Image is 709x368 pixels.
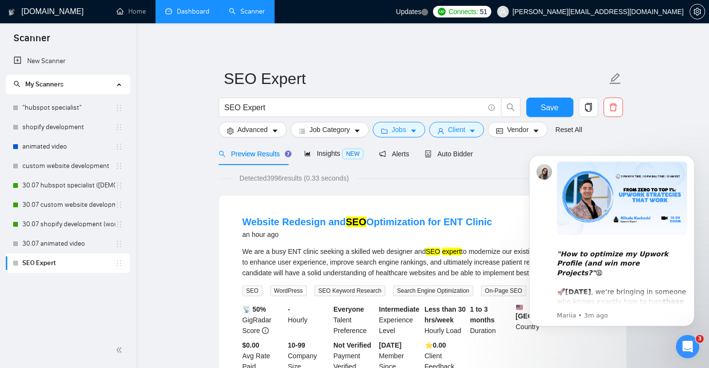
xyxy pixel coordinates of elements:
span: WordPress [270,285,307,296]
a: Website Redesign andSEOOptimization for ENT Clinic [242,217,492,227]
img: Profile image for Dima [116,16,135,35]
div: 👑 Laziza AI - Job Pre-Qualification [20,277,163,287]
span: notification [379,151,386,157]
span: robot [425,151,432,157]
span: Vendor [507,124,528,135]
span: Preview Results [219,150,289,158]
span: edit [609,72,622,85]
a: "hubspot specialist" [22,98,115,117]
button: delete [604,98,623,117]
button: Search for help [14,193,180,213]
div: Experience Level [377,304,423,336]
span: Alerts [379,150,409,158]
span: holder [115,182,123,189]
img: Profile image for Nazar [153,16,172,35]
li: custom website development [6,156,130,176]
b: 1 to 3 months [470,305,495,324]
span: setting [690,8,705,16]
div: Hourly Load [423,304,468,336]
span: 3 [696,335,704,343]
span: holder [115,143,123,151]
a: Reset All [555,124,582,135]
span: Scanner [6,31,58,51]
b: $0.00 [242,341,259,349]
span: SEO Keyword Research [314,285,385,296]
span: holder [115,123,123,131]
div: Send us a messageWe typically reply in under a minute [10,147,185,184]
input: Scanner name... [224,67,607,91]
span: NEW [342,149,363,159]
a: custom website development [22,156,115,176]
li: 30.07 shopify development (worldwide) [6,215,130,234]
span: caret-down [354,127,361,134]
span: caret-down [272,127,278,134]
mark: SEO [346,217,366,227]
div: GigRadar Score [241,304,286,336]
div: Tooltip anchor [284,150,293,158]
span: search [501,103,520,112]
span: Updates [396,8,421,16]
span: area-chart [304,150,311,157]
span: 51 [480,6,487,17]
a: 30.07 hubspot specialist ([DEMOGRAPHIC_DATA] - not for residents) [22,176,115,195]
div: ✅ How To: Connect your agency to [DOMAIN_NAME] [14,217,180,245]
span: Insights [304,150,363,157]
span: Home [21,303,43,310]
button: copy [579,98,598,117]
span: My Scanners [14,80,64,88]
span: search [219,151,225,157]
div: Send us a message [20,155,162,166]
button: Save [526,98,573,117]
button: folderJobscaret-down [373,122,425,137]
span: holder [115,240,123,248]
span: delete [604,103,623,112]
span: Jobs [392,124,406,135]
span: info-circle [262,327,269,334]
span: setting [227,127,234,134]
a: setting [690,8,705,16]
span: copy [579,103,598,112]
a: 30.07 animated video [22,234,115,253]
span: holder [115,201,123,209]
li: 30.07 custom website development [6,195,130,215]
span: idcard [496,127,503,134]
div: Country [514,304,559,336]
a: animated video [22,137,115,156]
button: Messages [65,279,129,318]
button: userClientcaret-down [429,122,484,137]
li: shopify development [6,117,130,137]
img: logo [19,18,35,34]
li: 30.07 hubspot specialist (United States - not for residents) [6,176,130,195]
span: Messages [81,303,114,310]
a: dashboardDashboard [165,7,209,16]
mark: SEO [426,248,440,255]
img: upwork-logo.png [438,8,446,16]
span: Search Engine Optimization [393,285,473,296]
button: setting [690,4,705,19]
span: Client [448,124,466,135]
span: holder [115,104,123,112]
input: Search Freelance Jobs... [225,101,484,114]
img: logo [8,4,15,20]
span: user [500,8,506,15]
span: Job Category [310,124,350,135]
span: caret-down [533,127,539,134]
div: We are a busy ENT clinic seeking a skilled web designer and to modernize our existing website. Th... [242,246,603,278]
div: Duration [468,304,514,336]
span: folder [381,127,388,134]
span: SEO [242,285,262,296]
p: Hi [EMAIL_ADDRESS][DOMAIN_NAME] 👋 [19,69,175,118]
div: Talent Preference [331,304,377,336]
span: holder [115,220,123,228]
span: My Scanners [25,80,64,88]
div: We typically reply in under a minute [20,166,162,176]
a: 30.07 shopify development (worldwide) [22,215,115,234]
span: Connects: [449,6,478,17]
div: Hourly [286,304,331,336]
